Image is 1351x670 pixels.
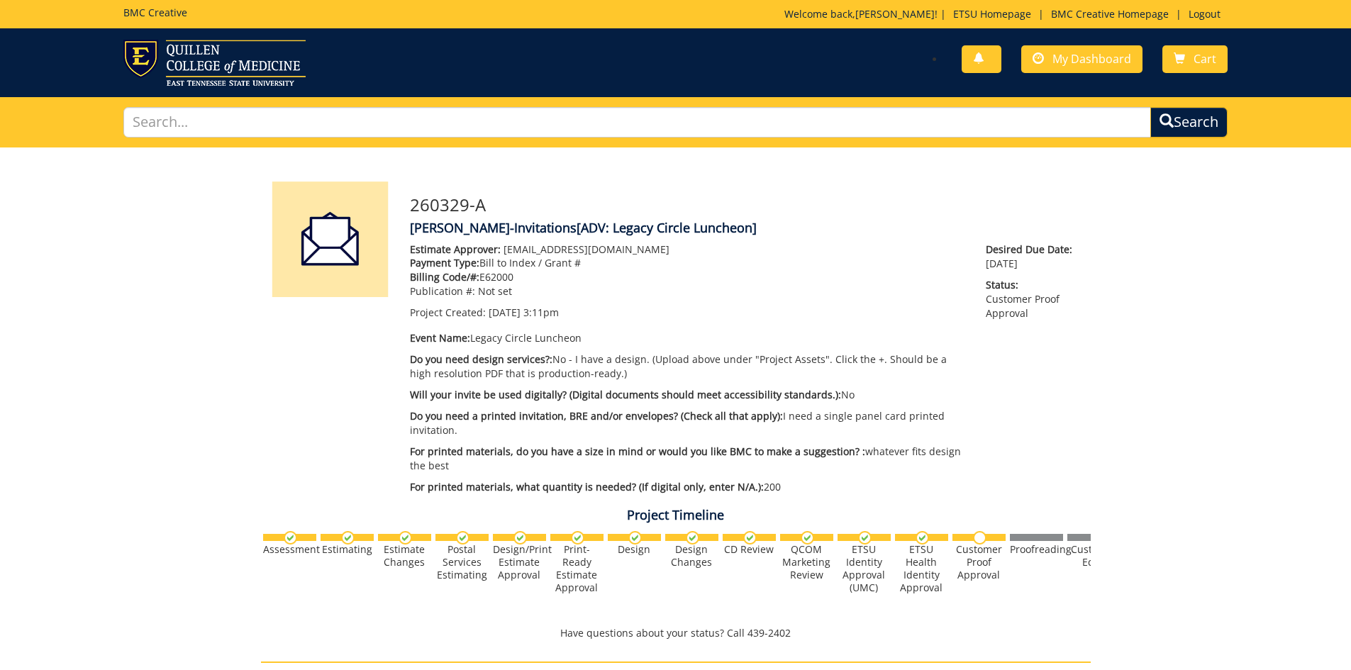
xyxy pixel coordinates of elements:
[410,388,841,401] span: Will your invite be used digitally? (Digital documents should meet accessibility standards.):
[855,7,935,21] a: [PERSON_NAME]
[952,543,1006,581] div: Customer Proof Approval
[550,543,604,594] div: Print-Ready Estimate Approval
[973,531,986,545] img: no
[743,531,757,545] img: checkmark
[410,331,470,345] span: Event Name:
[410,409,965,437] p: I need a single panel card printed invitation.
[916,531,929,545] img: checkmark
[410,480,764,493] span: For printed materials, what quantity is needed? (If digital only, enter N/A.):
[608,543,661,556] div: Design
[478,284,512,298] span: Not set
[784,7,1228,21] p: Welcome back, ! | | |
[410,409,783,423] span: Do you need a printed invitation, BRE and/or envelopes? (Check all that apply):
[272,182,389,298] img: Product featured image
[1182,7,1228,21] a: Logout
[410,388,965,402] p: No
[489,306,559,319] span: [DATE] 3:11pm
[263,543,316,556] div: Assessment
[410,331,965,345] p: Legacy Circle Luncheon
[399,531,412,545] img: checkmark
[838,543,891,594] div: ETSU Identity Approval (UMC)
[986,278,1079,320] p: Customer Proof Approval
[1067,543,1121,569] div: Customer Edits
[410,445,965,473] p: whatever fits design the best
[410,256,965,270] p: Bill to Index / Grant #
[378,543,431,569] div: Estimate Changes
[1021,45,1142,73] a: My Dashboard
[1150,107,1228,138] button: Search
[410,480,965,494] p: 200
[261,626,1091,640] p: Have questions about your status? Call 439-2402
[986,242,1079,257] span: Desired Due Date:
[410,256,479,269] span: Payment Type:
[341,531,355,545] img: checkmark
[895,543,948,594] div: ETSU Health Identity Approval
[571,531,584,545] img: checkmark
[410,221,1080,235] h4: [PERSON_NAME]-Invitations
[986,242,1079,271] p: [DATE]
[410,306,486,319] span: Project Created:
[321,543,374,556] div: Estimating
[858,531,872,545] img: checkmark
[123,107,1152,138] input: Search...
[410,242,965,257] p: [EMAIL_ADDRESS][DOMAIN_NAME]
[801,531,814,545] img: checkmark
[946,7,1038,21] a: ETSU Homepage
[410,242,501,256] span: Estimate Approver:
[493,543,546,581] div: Design/Print Estimate Approval
[1162,45,1228,73] a: Cart
[261,508,1091,523] h4: Project Timeline
[513,531,527,545] img: checkmark
[628,531,642,545] img: checkmark
[1194,51,1216,67] span: Cart
[410,270,965,284] p: E62000
[686,531,699,545] img: checkmark
[410,196,1080,214] h3: 260329-A
[780,543,833,581] div: QCOM Marketing Review
[123,7,187,18] h5: BMC Creative
[123,40,306,86] img: ETSU logo
[986,278,1079,292] span: Status:
[665,543,718,569] div: Design Changes
[284,531,297,545] img: checkmark
[435,543,489,581] div: Postal Services Estimating
[410,445,865,458] span: For printed materials, do you have a size in mind or would you like BMC to make a suggestion? :
[1052,51,1131,67] span: My Dashboard
[410,284,475,298] span: Publication #:
[456,531,469,545] img: checkmark
[723,543,776,556] div: CD Review
[1010,543,1063,556] div: Proofreading
[410,270,479,284] span: Billing Code/#:
[1044,7,1176,21] a: BMC Creative Homepage
[410,352,552,366] span: Do you need design services?:
[577,219,757,236] span: [ADV: Legacy Circle Luncheon]
[410,352,965,381] p: No - I have a design. (Upload above under "Project Assets". Click the +. Should be a high resolut...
